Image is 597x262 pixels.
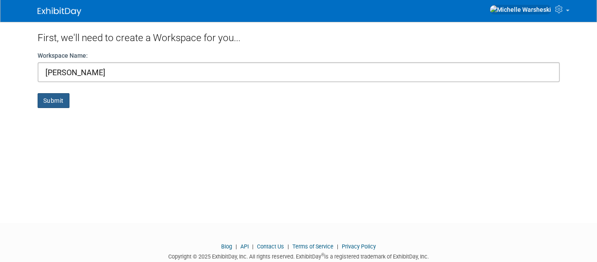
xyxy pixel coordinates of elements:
a: Blog [221,243,232,250]
span: | [250,243,256,250]
button: Submit [38,93,69,108]
span: | [285,243,291,250]
input: Name of your organization [38,62,560,82]
label: Workspace Name: [38,51,88,60]
a: API [240,243,249,250]
span: | [335,243,340,250]
img: ExhibitDay [38,7,81,16]
div: First, we'll need to create a Workspace for you... [38,22,560,51]
sup: ® [321,252,324,257]
span: | [233,243,239,250]
a: Terms of Service [292,243,333,250]
a: Contact Us [257,243,284,250]
a: Privacy Policy [342,243,376,250]
img: Michelle Warsheski [489,5,552,14]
